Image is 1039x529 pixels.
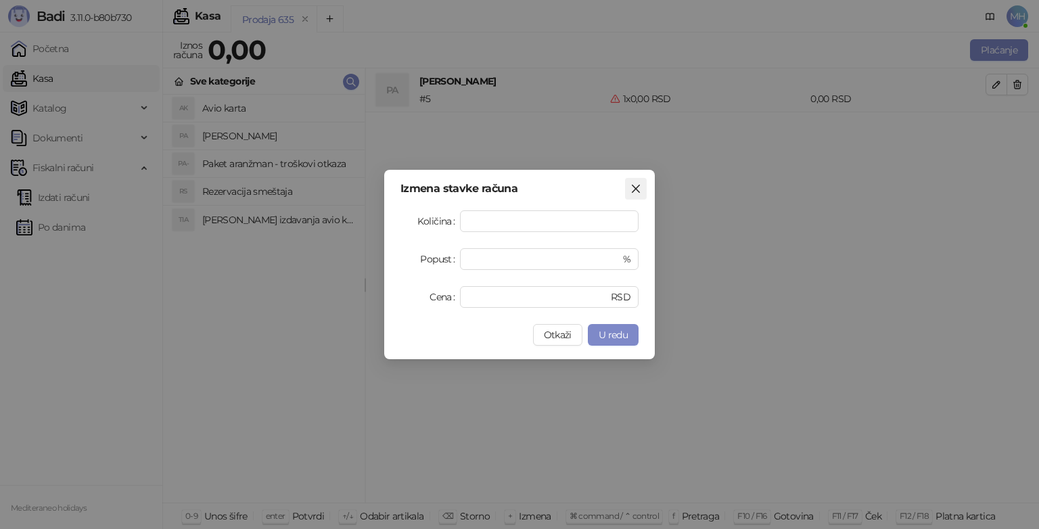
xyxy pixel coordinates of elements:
[468,249,620,269] input: Popust
[599,329,628,341] span: U redu
[430,286,460,308] label: Cena
[420,248,460,270] label: Popust
[625,183,647,194] span: Zatvori
[588,324,639,346] button: U redu
[533,324,582,346] button: Otkaži
[468,287,608,307] input: Cena
[417,210,460,232] label: Količina
[400,183,639,194] div: Izmena stavke računa
[630,183,641,194] span: close
[461,211,638,231] input: Količina
[544,329,572,341] span: Otkaži
[625,178,647,200] button: Close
